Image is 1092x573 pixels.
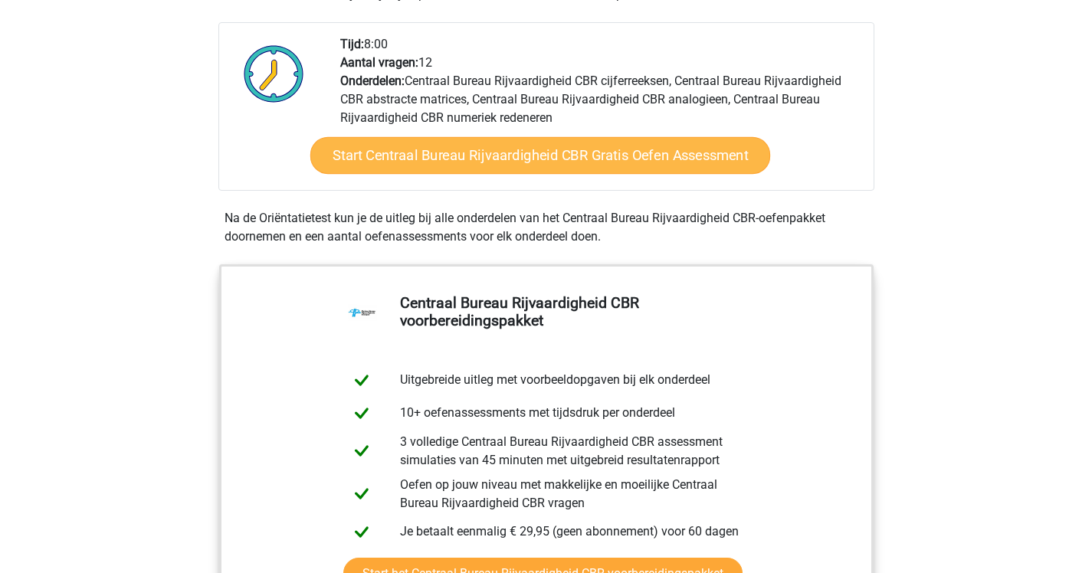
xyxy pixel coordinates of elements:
[340,74,405,88] b: Onderdelen:
[218,209,874,246] div: Na de Oriëntatietest kun je de uitleg bij alle onderdelen van het Centraal Bureau Rijvaardigheid ...
[340,55,418,70] b: Aantal vragen:
[235,35,313,112] img: Klok
[310,137,769,174] a: Start Centraal Bureau Rijvaardigheid CBR Gratis Oefen Assessment
[340,37,364,51] b: Tijd:
[329,35,873,190] div: 8:00 12 Centraal Bureau Rijvaardigheid CBR cijferreeksen, Centraal Bureau Rijvaardigheid CBR abst...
